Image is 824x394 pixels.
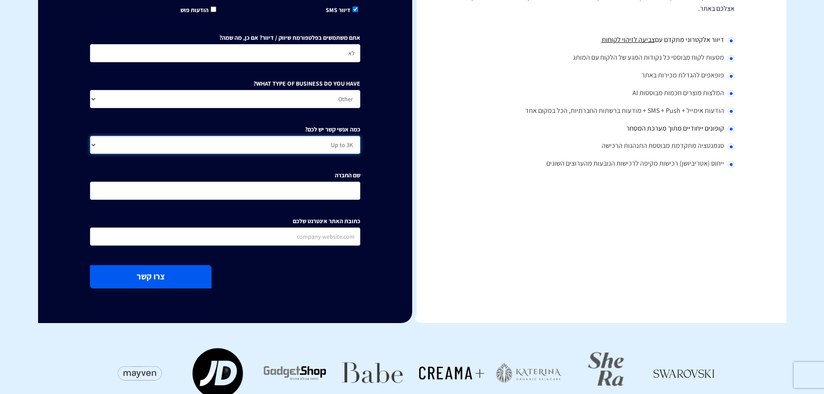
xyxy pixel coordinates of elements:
label: WHAT TYPE OF BUSINESS DO YOU HAVE? [253,79,360,88]
label: שם החברה [335,171,360,179]
li: מסעות לקוח מבוססי כל נקודות המגע של הלקוח עם המותג [464,49,734,67]
label: כמה אנשי קשר יש לכם? [305,125,360,134]
span: צביעה לזיהוי לקוחות [602,35,655,44]
input: דיוור SMS [353,6,358,12]
label: הודעות פוש [180,5,218,14]
li: פופאפים להגדלת מכירות באתר [464,67,734,85]
li: המלצות מוצרים חכמות מבוססות AI [464,85,734,103]
button: צרו קשר [90,265,212,288]
span: קופונים ייחודיים מתוך מערכת המסחר [626,124,724,133]
label: דיוור SMS [326,5,360,14]
li: סגמנטציה מתקדמת מבוססת התנהגות הרכישה [464,138,734,155]
li: ייחוס (אטריביושן) רכישות מקיפה לרכישות הנובעות מהערוצים השונים [464,155,734,173]
input: company-website.com [90,227,360,246]
li: הודעות אימייל + SMS + Push + מודעות ברשתות החברתיות, הכל במקום אחד [464,103,734,120]
label: אתם משתמשים בפלטפורמת שיווק / דיוור? אם כן, מה שמה? [219,33,360,42]
input: הודעות פוש [211,6,216,12]
span: דיוור אלקטרוני מתקדם עם [655,35,724,44]
label: כתובת האתר אינטרנט שלכם [293,217,360,225]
